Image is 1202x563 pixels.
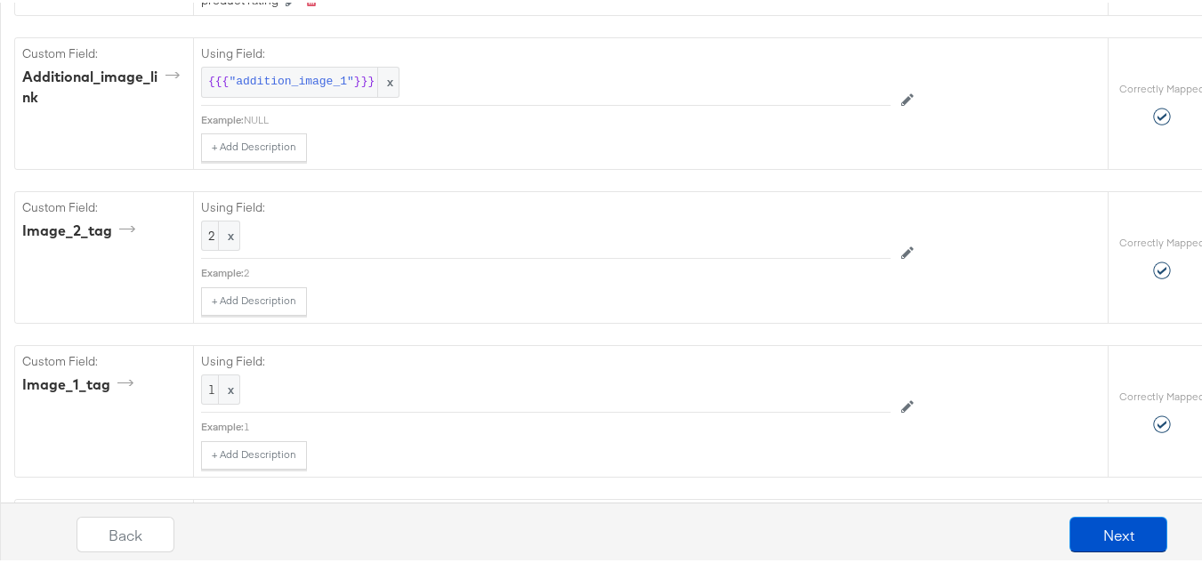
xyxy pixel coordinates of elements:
[201,417,244,431] div: Example:
[1069,514,1167,550] button: Next
[201,285,307,313] button: + Add Description
[201,197,891,213] label: Using Field:
[201,43,891,60] label: Using Field:
[201,350,891,367] label: Using Field:
[22,43,186,60] label: Custom Field:
[22,350,186,367] label: Custom Field:
[208,225,233,242] span: 2
[22,64,186,105] div: additional_image_link
[22,197,186,213] label: Custom Field:
[218,373,239,402] span: x
[244,110,891,125] div: NULL
[201,110,244,125] div: Example:
[22,218,141,238] div: image_2_tag
[208,71,229,88] span: {{{
[22,372,140,392] div: image_1_tag
[218,219,239,248] span: x
[244,263,891,277] div: 2
[244,417,891,431] div: 1
[229,71,353,88] span: "addition_image_1"
[377,65,399,94] span: x
[201,263,244,277] div: Example:
[77,514,174,550] button: Back
[201,131,307,159] button: + Add Description
[201,438,307,467] button: + Add Description
[354,71,375,88] span: }}}
[208,379,233,396] span: 1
